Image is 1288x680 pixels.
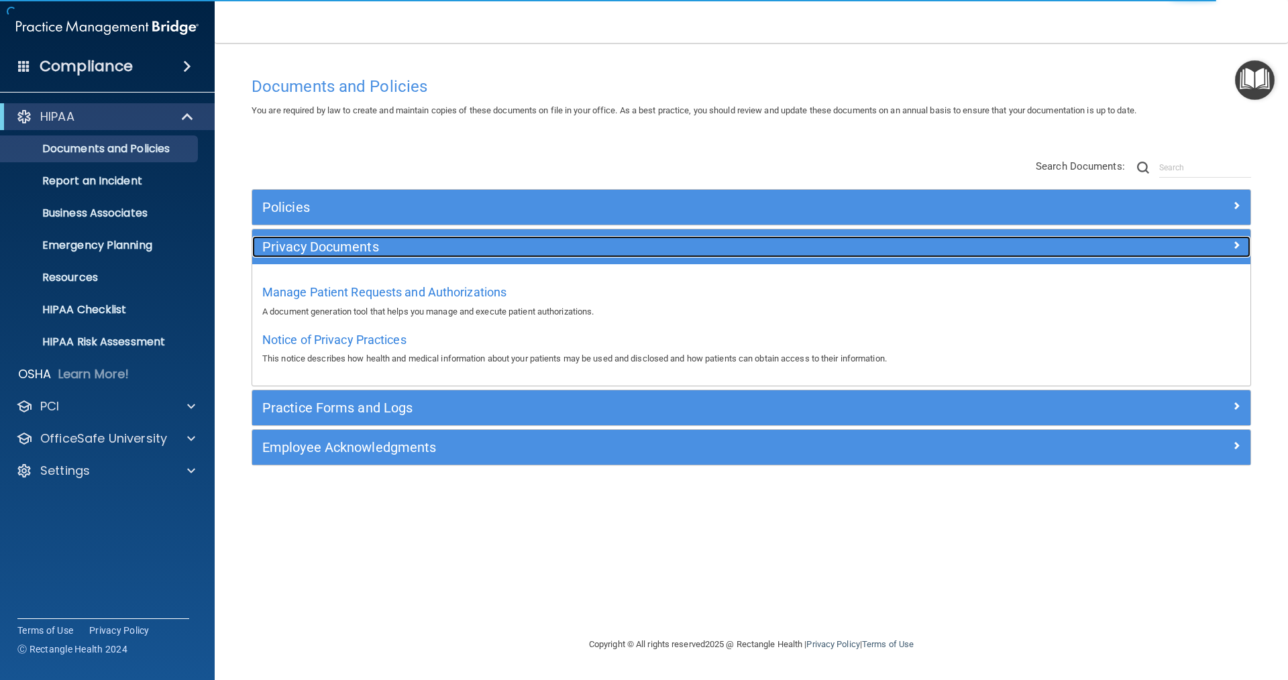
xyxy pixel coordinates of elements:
p: Settings [40,463,90,479]
input: Search [1159,158,1251,178]
h4: Compliance [40,57,133,76]
a: Privacy Policy [806,639,859,649]
p: Learn More! [58,366,129,382]
div: Copyright © All rights reserved 2025 @ Rectangle Health | | [506,623,996,666]
p: Report an Incident [9,174,192,188]
a: Privacy Documents [262,236,1240,258]
h4: Documents and Policies [252,78,1251,95]
h5: Privacy Documents [262,239,991,254]
p: Resources [9,271,192,284]
a: Employee Acknowledgments [262,437,1240,458]
img: PMB logo [16,14,199,41]
a: PCI [16,398,195,414]
a: Terms of Use [17,624,73,637]
p: PCI [40,398,59,414]
h5: Practice Forms and Logs [262,400,991,415]
p: OSHA [18,366,52,382]
p: This notice describes how health and medical information about your patients may be used and disc... [262,351,1240,367]
h5: Policies [262,200,991,215]
a: HIPAA [16,109,195,125]
p: HIPAA Checklist [9,303,192,317]
a: Settings [16,463,195,479]
iframe: Drift Widget Chat Controller [1056,585,1272,638]
a: OfficeSafe University [16,431,195,447]
img: ic-search.3b580494.png [1137,162,1149,174]
a: Practice Forms and Logs [262,397,1240,418]
h5: Employee Acknowledgments [262,440,991,455]
span: Notice of Privacy Practices [262,333,407,347]
a: Privacy Policy [89,624,150,637]
p: OfficeSafe University [40,431,167,447]
p: HIPAA [40,109,74,125]
p: A document generation tool that helps you manage and execute patient authorizations. [262,304,1240,320]
p: HIPAA Risk Assessment [9,335,192,349]
button: Open Resource Center [1235,60,1275,100]
p: Business Associates [9,207,192,220]
p: Emergency Planning [9,239,192,252]
p: Documents and Policies [9,142,192,156]
span: Search Documents: [1036,160,1125,172]
a: Policies [262,196,1240,218]
span: Ⓒ Rectangle Health 2024 [17,642,127,656]
span: You are required by law to create and maintain copies of these documents on file in your office. ... [252,105,1136,115]
a: Manage Patient Requests and Authorizations [262,288,506,298]
span: Manage Patient Requests and Authorizations [262,285,506,299]
a: Terms of Use [862,639,914,649]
